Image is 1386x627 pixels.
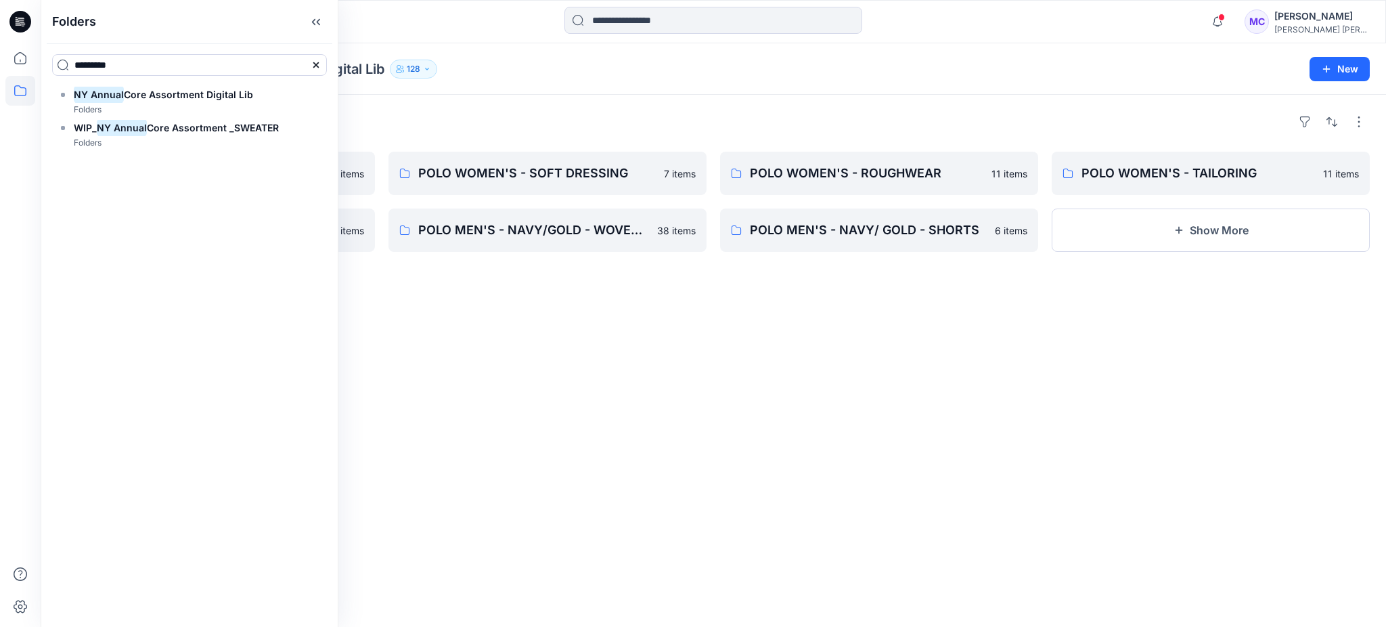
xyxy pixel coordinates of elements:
div: [PERSON_NAME] [1274,8,1369,24]
span: Core Assortment _SWEATER [147,122,279,133]
a: POLO WOMEN'S - TAILORING11 items [1052,152,1370,195]
a: POLO WOMEN'S - ROUGHWEAR11 items [720,152,1038,195]
span: WIP_ [74,122,97,133]
p: 38 items [657,223,696,238]
p: POLO MEN'S - NAVY/GOLD - WOVEN SHIRT [418,221,649,240]
div: MC [1245,9,1269,34]
p: POLO WOMEN'S - ROUGHWEAR [750,164,983,183]
p: 11 items [991,167,1027,181]
a: POLO WOMEN'S - SOFT DRESSING7 items [388,152,707,195]
div: [PERSON_NAME] [PERSON_NAME] [1274,24,1369,35]
p: Folders [74,103,102,117]
p: 7 items [664,167,696,181]
p: POLO WOMEN'S - SOFT DRESSING [418,164,656,183]
p: POLO MEN'S - NAVY/ GOLD - SHORTS [750,221,987,240]
p: POLO WOMEN'S - TAILORING [1081,164,1315,183]
p: 128 [407,62,420,77]
a: POLO MEN'S - NAVY/GOLD - WOVEN SHIRT38 items [388,209,707,252]
p: 6 items [995,223,1027,238]
button: Show More [1052,209,1370,252]
p: 11 items [1323,167,1359,181]
a: POLO MEN'S - NAVY/ GOLD - SHORTS6 items [720,209,1038,252]
p: 19 items [327,167,364,181]
p: 2 items [332,223,364,238]
button: 128 [390,60,437,79]
mark: NY Annual [74,85,124,104]
p: Folders [74,136,102,150]
button: New [1310,57,1370,81]
mark: NY Annual [97,118,147,137]
span: Core Assortment Digital Lib [124,89,253,100]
